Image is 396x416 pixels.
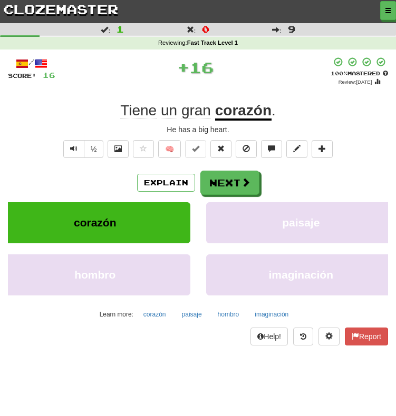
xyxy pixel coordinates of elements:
button: imaginación [249,306,294,322]
div: / [8,57,55,70]
span: gran [181,102,211,119]
span: imaginación [268,269,333,281]
span: + [177,57,189,78]
span: 0 [202,24,209,34]
span: : [101,26,110,33]
span: Tiene [120,102,157,119]
span: 1 [117,24,124,34]
span: 100 % [331,70,347,76]
button: Set this sentence to 100% Mastered (alt+m) [185,140,206,158]
small: Learn more: [100,311,133,318]
span: 16 [189,58,214,76]
button: paisaje [176,306,208,322]
button: Reset to 0% Mastered (alt+r) [210,140,231,158]
span: paisaje [282,216,320,229]
button: Edit sentence (alt+d) [286,140,307,158]
button: Help! [250,328,288,345]
button: Ignore sentence (alt+i) [236,140,257,158]
span: : [272,26,282,33]
small: Review: [DATE] [339,79,372,85]
span: . [272,102,276,118]
u: corazón [215,102,272,121]
div: Mastered [331,70,388,77]
strong: Fast Track Level 1 [187,39,238,46]
span: corazón [74,216,117,229]
button: corazón [138,306,172,322]
span: un [161,102,177,119]
button: Add to collection (alt+a) [312,140,333,158]
span: 16 [43,71,55,80]
span: hombro [74,269,115,281]
button: Round history (alt+y) [293,328,313,345]
button: 🧠 [158,140,181,158]
button: Explain [137,174,195,192]
button: Report [345,328,388,345]
button: hombro [212,306,245,322]
button: Favorite sentence (alt+f) [133,140,154,158]
button: Show image (alt+x) [108,140,129,158]
button: Discuss sentence (alt+u) [261,140,282,158]
div: Text-to-speech controls [61,140,104,163]
span: : [187,26,196,33]
span: Score: [8,72,36,79]
div: He has a big heart. [8,124,388,135]
span: 9 [288,24,295,34]
button: ½ [84,140,104,158]
button: Play sentence audio (ctl+space) [63,140,84,158]
button: Next [200,171,259,195]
